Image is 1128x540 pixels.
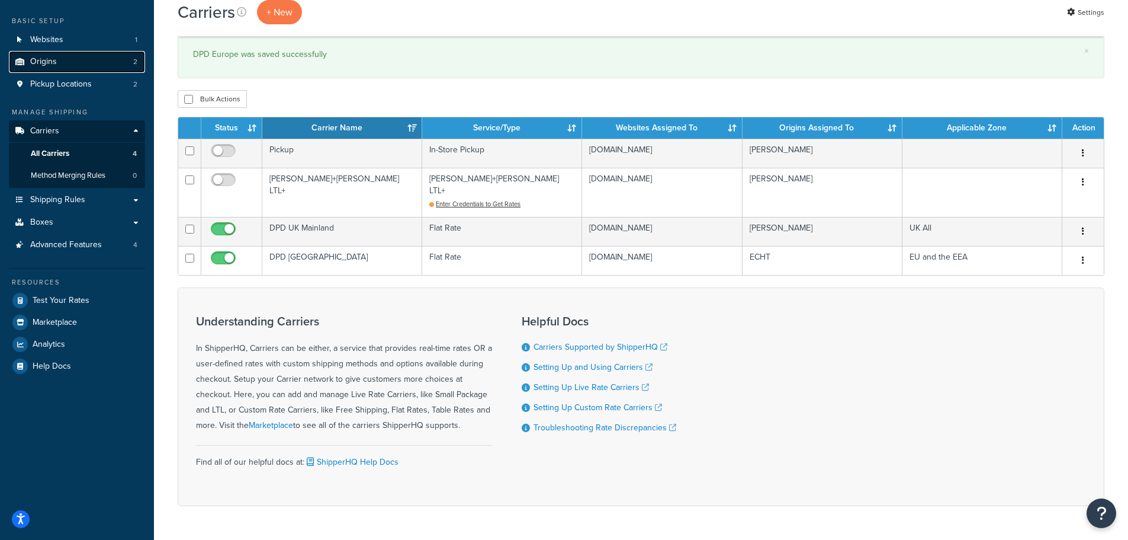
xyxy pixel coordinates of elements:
[9,143,145,165] a: All Carriers 4
[422,246,582,275] td: Flat Rate
[436,199,520,209] span: Enter Credentials to Get Rates
[30,79,92,90] span: Pickup Locations
[9,334,145,355] a: Analytics
[534,401,662,414] a: Setting Up Custom Rate Carriers
[262,246,422,275] td: DPD [GEOGRAPHIC_DATA]
[30,35,63,45] span: Websites
[429,199,520,209] a: Enter Credentials to Get Rates
[30,126,59,136] span: Carriers
[30,240,102,250] span: Advanced Features
[9,312,145,333] a: Marketplace
[9,356,145,377] a: Help Docs
[133,171,137,181] span: 0
[743,139,902,168] td: [PERSON_NAME]
[196,315,492,433] div: In ShipperHQ, Carriers can be either, a service that provides real-time rates OR a user-defined r...
[33,362,71,372] span: Help Docs
[582,139,742,168] td: [DOMAIN_NAME]
[522,315,676,328] h3: Helpful Docs
[9,165,145,187] a: Method Merging Rules 0
[31,149,69,159] span: All Carriers
[9,212,145,234] a: Boxes
[9,29,145,51] li: Websites
[534,381,649,394] a: Setting Up Live Rate Carriers
[33,340,65,350] span: Analytics
[9,74,145,95] li: Pickup Locations
[133,79,137,90] span: 2
[193,46,1089,63] div: DPD Europe was saved successfully
[9,29,145,51] a: Websites 1
[262,139,422,168] td: Pickup
[178,90,247,108] button: Bulk Actions
[743,246,902,275] td: ECHT
[31,171,105,181] span: Method Merging Rules
[534,341,667,353] a: Carriers Supported by ShipperHQ
[534,421,676,434] a: Troubleshooting Rate Discrepancies
[1087,499,1116,528] button: Open Resource Center
[582,168,742,217] td: [DOMAIN_NAME]
[262,117,422,139] th: Carrier Name: activate to sort column ascending
[422,139,582,168] td: In-Store Pickup
[133,57,137,67] span: 2
[582,117,742,139] th: Websites Assigned To: activate to sort column ascending
[33,296,89,306] span: Test Your Rates
[534,361,653,373] a: Setting Up and Using Carriers
[422,217,582,246] td: Flat Rate
[196,445,492,470] div: Find all of our helpful docs at:
[262,168,422,217] td: [PERSON_NAME]+[PERSON_NAME] LTL+
[9,165,145,187] li: Method Merging Rules
[9,120,145,142] a: Carriers
[9,51,145,73] a: Origins 2
[582,246,742,275] td: [DOMAIN_NAME]
[902,246,1062,275] td: EU and the EEA
[9,16,145,26] div: Basic Setup
[196,315,492,328] h3: Understanding Carriers
[30,195,85,205] span: Shipping Rules
[9,277,145,287] div: Resources
[9,143,145,165] li: All Carriers
[582,217,742,246] td: [DOMAIN_NAME]
[902,217,1062,246] td: UK All
[33,318,77,328] span: Marketplace
[9,189,145,211] a: Shipping Rules
[743,168,902,217] td: [PERSON_NAME]
[9,74,145,95] a: Pickup Locations 2
[30,57,57,67] span: Origins
[9,234,145,256] a: Advanced Features 4
[1062,117,1104,139] th: Action
[9,51,145,73] li: Origins
[9,290,145,311] a: Test Your Rates
[201,117,262,139] th: Status: activate to sort column ascending
[135,35,137,45] span: 1
[422,117,582,139] th: Service/Type: activate to sort column ascending
[9,234,145,256] li: Advanced Features
[1084,46,1089,56] a: ×
[9,107,145,117] div: Manage Shipping
[262,217,422,246] td: DPD UK Mainland
[178,1,235,24] h1: Carriers
[30,218,53,228] span: Boxes
[133,149,137,159] span: 4
[743,217,902,246] td: [PERSON_NAME]
[743,117,902,139] th: Origins Assigned To: activate to sort column ascending
[249,419,293,432] a: Marketplace
[422,168,582,217] td: [PERSON_NAME]+[PERSON_NAME] LTL+
[133,240,137,250] span: 4
[9,120,145,188] li: Carriers
[902,117,1062,139] th: Applicable Zone: activate to sort column ascending
[1067,4,1104,21] a: Settings
[304,456,399,468] a: ShipperHQ Help Docs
